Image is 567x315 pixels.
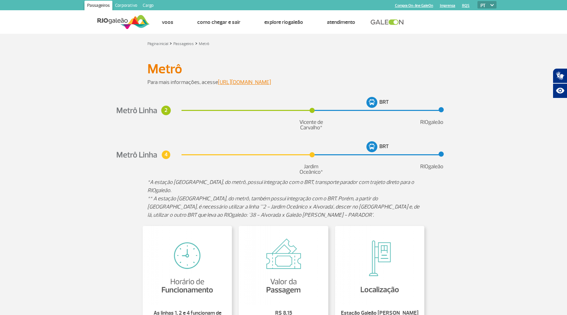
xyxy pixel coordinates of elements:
[553,83,567,98] button: Abrir recursos assistivos.
[553,68,567,83] button: Abrir tradutor de língua de sinais.
[112,1,140,12] a: Corporativo
[395,3,433,8] a: Compra On-line GaleOn
[195,39,198,47] a: >
[170,39,172,47] a: >
[147,63,420,75] h1: Metrô
[199,41,209,46] a: Metrô
[173,41,194,46] a: Passageiros
[162,19,173,26] a: Voos
[197,19,240,26] a: Como chegar e sair
[147,41,168,46] a: Página inicial
[327,19,355,26] a: Atendimento
[218,79,271,86] a: [URL][DOMAIN_NAME]
[84,1,112,12] a: Passageiros
[143,226,232,305] img: As linhas 1, 2 e 4 funcionam de Segunda a Sábado, das 5h à meia-noite; Domingos e Feriados, de 7h...
[440,3,455,8] a: Imprensa
[147,195,419,218] em: ** A estação [GEOGRAPHIC_DATA], do metrô, também possui integração com o BRT. Porém, a partir do ...
[147,179,414,194] em: *A estação [GEOGRAPHIC_DATA], do metrô, possui integração com o BRT, transporte parador com traje...
[147,78,420,86] p: Para mais informações, acesse
[462,3,470,8] a: RQS
[239,226,328,305] img: R$ 8,15
[553,68,567,98] div: Plugin de acessibilidade da Hand Talk.
[335,226,425,305] img: Estação Galeão Tom Jobim 2: desembarque do terminal 2, porta D
[140,1,156,12] a: Cargo
[264,19,303,26] a: Explore RIOgaleão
